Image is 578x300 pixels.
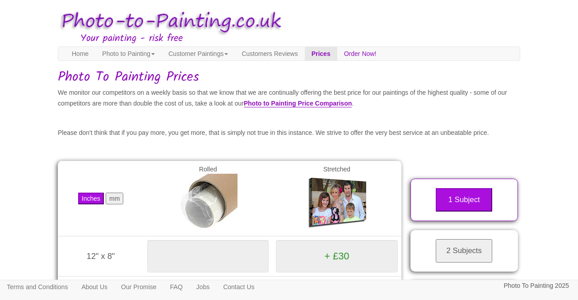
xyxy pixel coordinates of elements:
[78,193,104,204] button: Inches
[244,100,352,107] a: Photo to Painting Price Comparison
[58,127,520,138] p: Please don't think that if you pay more, you get more, that is simply not true in this instance. ...
[87,252,115,261] span: 12" x 8"
[53,5,284,39] img: Photo to Painting
[80,33,520,44] h3: Your painting - risk free
[162,47,235,60] a: Customer Paintings
[503,280,569,291] p: Photo To Painting 2025
[190,280,217,294] a: Jobs
[436,188,492,212] button: 1 Subject
[272,161,401,236] td: Stretched
[235,47,304,60] a: Customers Reviews
[106,193,123,204] button: mm
[308,174,366,232] img: Gallery Wrap
[58,87,520,109] p: We monitor our competitors on a weekly basis so that we know that we are continually offering the...
[179,174,238,232] img: Rolled
[324,250,349,262] span: + £30
[95,47,162,60] a: Photo to Painting
[114,280,163,294] a: Our Promise
[65,47,95,60] a: Home
[337,47,383,60] a: Order Now!
[305,47,337,60] a: Prices
[75,280,114,294] a: About Us
[163,280,190,294] a: FAQ
[144,161,272,236] td: Rolled
[436,239,492,263] button: 2 Subjects
[216,280,261,294] a: Contact Us
[58,70,520,85] h1: Photo To Painting Prices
